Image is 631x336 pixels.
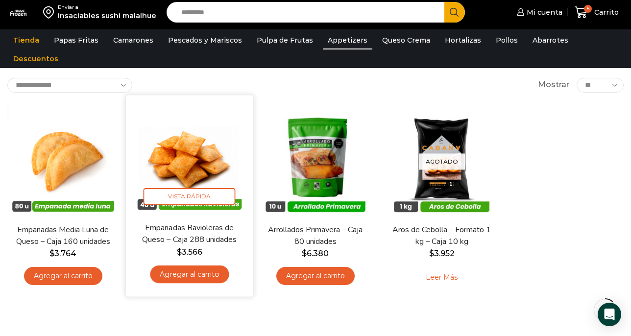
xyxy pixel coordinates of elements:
[514,2,562,22] a: Mi cuenta
[163,31,247,49] a: Pescados y Mariscos
[58,4,156,11] div: Enviar a
[13,224,113,247] a: Empanadas Media Luna de Queso – Caja 160 unidades
[572,1,621,24] a: 5 Carrito
[538,79,569,91] span: Mostrar
[524,7,562,17] span: Mi cuenta
[8,49,63,68] a: Descuentos
[49,31,103,49] a: Papas Fritas
[592,7,619,17] span: Carrito
[43,4,58,21] img: address-field-icon.svg
[8,31,44,49] a: Tienda
[377,31,435,49] a: Queso Crema
[49,249,76,258] bdi: 3.764
[58,11,156,21] div: insaciables sushi malalhue
[598,303,621,326] div: Open Intercom Messenger
[429,249,434,258] span: $
[429,249,455,258] bdi: 3.952
[176,247,202,256] bdi: 3.566
[266,224,366,247] a: Arrollados Primavera – Caja 80 unidades
[252,31,318,49] a: Pulpa de Frutas
[108,31,158,49] a: Camarones
[440,31,486,49] a: Hortalizas
[411,267,473,288] a: Leé más sobre “Aros de Cebolla - Formato 1 kg - Caja 10 kg”
[528,31,573,49] a: Abarrotes
[49,249,54,258] span: $
[302,249,307,258] span: $
[24,267,102,285] a: Agregar al carrito: “Empanadas Media Luna de Queso - Caja 160 unidades”
[444,2,465,23] button: Search button
[584,5,592,13] span: 5
[150,265,229,283] a: Agregar al carrito: “Empanadas Ravioleras de Queso - Caja 288 unidades”
[7,78,132,93] select: Pedido de la tienda
[391,224,492,247] a: Aros de Cebolla – Formato 1 kg – Caja 10 kg
[276,267,355,285] a: Agregar al carrito: “Arrollados Primavera - Caja 80 unidades”
[323,31,372,49] a: Appetizers
[419,153,465,169] p: Agotado
[302,249,329,258] bdi: 6.380
[491,31,523,49] a: Pollos
[139,222,240,245] a: Empanadas Ravioleras de Queso – Caja 288 unidades
[143,188,235,205] span: Vista Rápida
[176,247,181,256] span: $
